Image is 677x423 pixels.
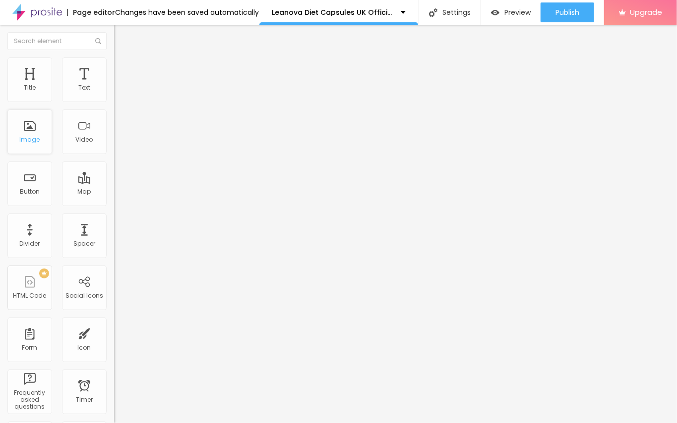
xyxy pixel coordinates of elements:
[272,9,393,16] p: Leanova Diet Capsules UK Official Website
[504,8,531,16] span: Preview
[115,9,259,16] div: Changes have been saved automatically
[7,32,107,50] input: Search element
[481,2,541,22] button: Preview
[20,188,40,195] div: Button
[20,240,40,247] div: Divider
[95,38,101,44] img: Icone
[76,396,93,403] div: Timer
[20,136,40,143] div: Image
[22,344,38,351] div: Form
[78,188,91,195] div: Map
[67,9,115,16] div: Page editor
[65,292,103,299] div: Social Icons
[73,240,95,247] div: Spacer
[491,8,499,17] img: view-1.svg
[78,344,91,351] div: Icon
[13,292,47,299] div: HTML Code
[429,8,437,17] img: Icone
[541,2,594,22] button: Publish
[78,84,90,91] div: Text
[114,25,677,423] iframe: Editor
[630,8,662,16] span: Upgrade
[76,136,93,143] div: Video
[24,84,36,91] div: Title
[10,389,49,411] div: Frequently asked questions
[555,8,579,16] span: Publish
